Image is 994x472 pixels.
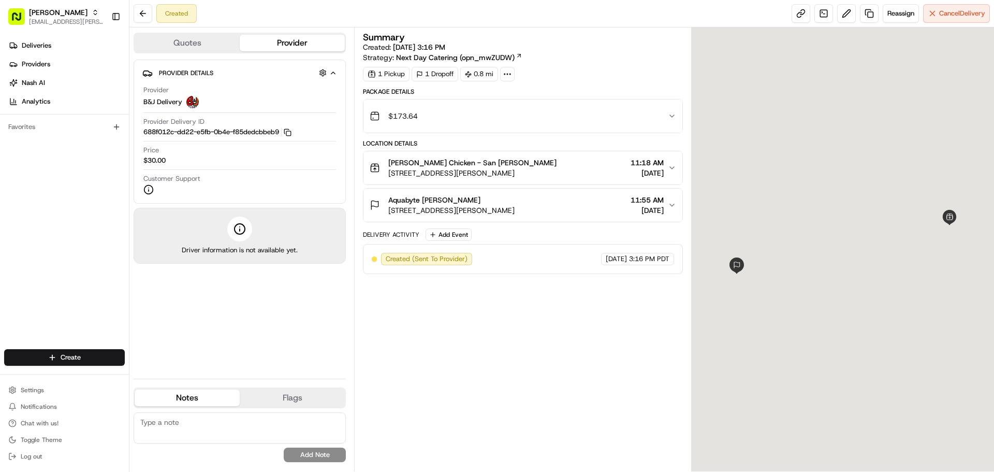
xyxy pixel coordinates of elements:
button: Notes [135,390,240,406]
button: Reassign [883,4,919,23]
a: Providers [4,56,129,73]
a: Deliveries [4,37,129,54]
a: Powered byPylon [73,256,125,265]
span: [DATE] [83,161,105,169]
div: Location Details [363,139,682,148]
button: Provider [240,35,345,51]
span: Created: [363,42,445,52]
button: Settings [4,383,125,397]
img: 1736555255976-a54dd68f-1ca7-489b-9aae-adbdc363a1c4 [21,161,29,169]
span: [DATE] [606,254,627,264]
button: Start new chat [176,102,188,115]
span: Next Day Catering (opn_mwZUDW) [396,52,515,63]
span: Log out [21,452,42,461]
div: 1 Pickup [363,67,410,81]
div: Start new chat [47,99,170,109]
span: Settings [21,386,44,394]
span: • [78,161,81,169]
span: Cancel Delivery [939,9,985,18]
span: 11:18 AM [631,158,664,168]
span: Provider Delivery ID [143,117,204,126]
span: API Documentation [98,232,166,242]
span: [DATE] [631,205,664,216]
a: Next Day Catering (opn_mwZUDW) [396,52,522,63]
span: Provider [143,85,169,95]
button: Aquabyte [PERSON_NAME][STREET_ADDRESS][PERSON_NAME]11:55 AM[DATE] [363,189,682,222]
div: 💻 [87,233,96,241]
span: B&J Delivery [143,97,182,107]
img: 1738778727109-b901c2ba-d612-49f7-a14d-d897ce62d23f [22,99,40,118]
span: Provider Details [159,69,213,77]
div: We're available if you need us! [47,109,142,118]
img: profile_bj_cartwheel_2man.png [186,96,199,108]
div: 📗 [10,233,19,241]
span: Notifications [21,403,57,411]
span: Chat with us! [21,419,59,427]
a: Analytics [4,93,129,110]
button: CancelDelivery [923,4,990,23]
button: Log out [4,449,125,464]
span: Reassign [887,9,914,18]
span: [DATE] [631,168,664,178]
button: Flags [240,390,345,406]
button: [PERSON_NAME] Chicken - San [PERSON_NAME][STREET_ADDRESS][PERSON_NAME]11:18 AM[DATE] [363,151,682,184]
div: 0.8 mi [460,67,498,81]
p: Welcome 👋 [10,41,188,58]
input: Clear [27,67,171,78]
button: [PERSON_NAME] [29,7,87,18]
a: 💻API Documentation [83,227,170,246]
span: 11:55 AM [631,195,664,205]
div: Package Details [363,88,682,96]
span: Knowledge Base [21,232,79,242]
button: Toggle Theme [4,433,125,447]
span: Create [61,353,81,362]
img: Angelique Valdez [10,179,27,195]
button: Add Event [426,228,472,241]
h3: Summary [363,33,405,42]
img: Nash [10,10,31,31]
div: Strategy: [363,52,522,63]
span: 3:16 PM PDT [629,254,669,264]
div: Delivery Activity [363,231,419,239]
img: Regen Pajulas [10,151,27,167]
span: [DATE] [92,189,113,197]
span: • [86,189,90,197]
button: Chat with us! [4,416,125,431]
img: 1736555255976-a54dd68f-1ca7-489b-9aae-adbdc363a1c4 [21,189,29,197]
span: Providers [22,60,50,69]
span: Aquabyte [PERSON_NAME] [388,195,480,205]
span: [DATE] 3:16 PM [393,42,445,52]
span: Toggle Theme [21,436,62,444]
button: Create [4,349,125,366]
div: Favorites [4,119,125,135]
span: Price [143,146,159,155]
span: [PERSON_NAME] Chicken - San [PERSON_NAME] [388,158,557,168]
span: [STREET_ADDRESS][PERSON_NAME] [388,168,557,178]
span: $30.00 [143,156,166,165]
div: Past conversations [10,135,66,143]
span: Analytics [22,97,50,106]
span: Deliveries [22,41,51,50]
button: Quotes [135,35,240,51]
span: Pylon [103,257,125,265]
span: Regen Pajulas [32,161,76,169]
button: [PERSON_NAME][EMAIL_ADDRESS][PERSON_NAME][DOMAIN_NAME] [4,4,107,29]
button: 688f012c-dd22-e5fb-0b4e-f85dedcbbeb9 [143,127,291,137]
span: [PERSON_NAME] [32,189,84,197]
span: Customer Support [143,174,200,183]
div: 1 Dropoff [412,67,458,81]
span: Created (Sent To Provider) [386,254,467,264]
button: See all [160,133,188,145]
span: Driver information is not available yet. [182,246,298,255]
span: [STREET_ADDRESS][PERSON_NAME] [388,205,515,216]
span: $173.64 [388,111,418,121]
button: Notifications [4,399,125,414]
a: Nash AI [4,75,129,91]
button: [EMAIL_ADDRESS][PERSON_NAME][DOMAIN_NAME] [29,18,103,26]
button: Provider Details [142,64,337,81]
button: $173.64 [363,99,682,133]
span: Nash AI [22,78,45,88]
img: 1736555255976-a54dd68f-1ca7-489b-9aae-adbdc363a1c4 [10,99,29,118]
